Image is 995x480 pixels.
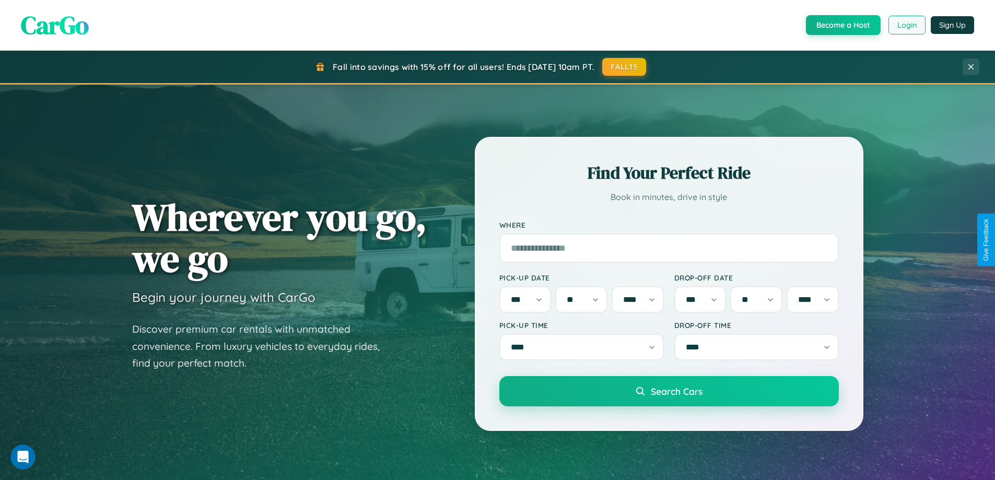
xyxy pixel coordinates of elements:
p: Book in minutes, drive in style [499,190,839,205]
iframe: Intercom live chat [10,444,36,470]
label: Where [499,220,839,229]
div: Give Feedback [982,219,990,261]
button: Login [888,16,926,34]
button: Search Cars [499,376,839,406]
label: Pick-up Time [499,321,664,330]
h3: Begin your journey with CarGo [132,289,315,305]
button: FALL15 [602,58,646,76]
label: Drop-off Time [674,321,839,330]
button: Sign Up [931,16,974,34]
h2: Find Your Perfect Ride [499,161,839,184]
span: CarGo [21,8,89,42]
label: Pick-up Date [499,273,664,282]
h1: Wherever you go, we go [132,196,427,279]
label: Drop-off Date [674,273,839,282]
span: Search Cars [651,385,703,397]
button: Become a Host [806,15,881,35]
p: Discover premium car rentals with unmatched convenience. From luxury vehicles to everyday rides, ... [132,321,393,372]
span: Fall into savings with 15% off for all users! Ends [DATE] 10am PT. [333,62,594,72]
